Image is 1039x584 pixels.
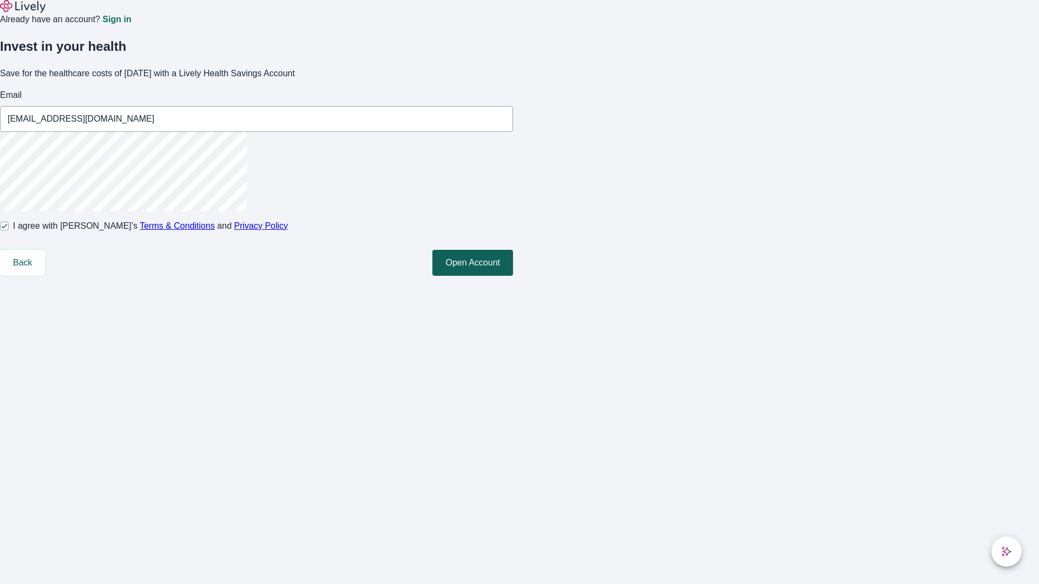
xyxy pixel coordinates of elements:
svg: Lively AI Assistant [1001,546,1012,557]
a: Sign in [102,15,131,24]
button: Open Account [432,250,513,276]
button: chat [991,536,1022,567]
a: Terms & Conditions [140,221,215,230]
a: Privacy Policy [234,221,288,230]
span: I agree with [PERSON_NAME]’s and [13,220,288,233]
